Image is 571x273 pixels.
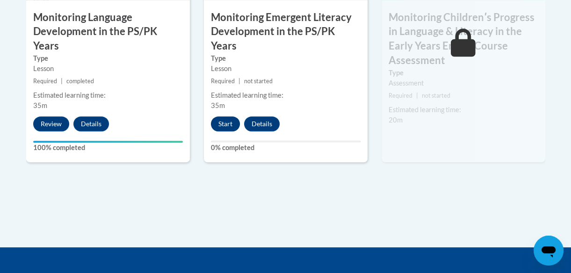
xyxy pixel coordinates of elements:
[33,53,183,64] label: Type
[422,92,450,99] span: not started
[389,68,538,78] label: Type
[204,10,368,53] h3: Monitoring Emergent Literacy Development in the PS/PK Years
[211,101,225,109] span: 35m
[33,101,47,109] span: 35m
[33,143,183,153] label: 100% completed
[239,78,240,85] span: |
[33,116,69,131] button: Review
[33,90,183,101] div: Estimated learning time:
[244,116,280,131] button: Details
[26,10,190,53] h3: Monitoring Language Development in the PS/PK Years
[211,78,235,85] span: Required
[33,64,183,74] div: Lesson
[389,105,538,115] div: Estimated learning time:
[389,92,412,99] span: Required
[61,78,63,85] span: |
[73,116,109,131] button: Details
[211,143,361,153] label: 0% completed
[534,236,564,266] iframe: Button to launch messaging window
[211,90,361,101] div: Estimated learning time:
[244,78,273,85] span: not started
[66,78,94,85] span: completed
[389,78,538,88] div: Assessment
[33,141,183,143] div: Your progress
[382,10,545,68] h3: Monitoring Childrenʹs Progress in Language & Literacy in the Early Years End of Course Assessment
[416,92,418,99] span: |
[389,116,403,124] span: 20m
[211,116,240,131] button: Start
[33,78,57,85] span: Required
[211,53,361,64] label: Type
[211,64,361,74] div: Lesson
